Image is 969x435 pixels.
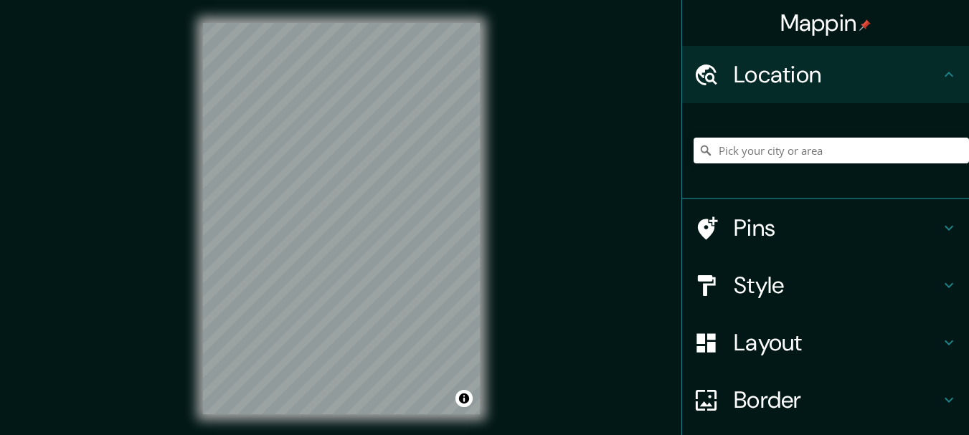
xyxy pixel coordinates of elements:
div: Style [682,257,969,314]
img: pin-icon.png [859,19,871,31]
div: Border [682,371,969,429]
canvas: Map [203,23,480,414]
h4: Border [734,386,940,414]
div: Pins [682,199,969,257]
h4: Style [734,271,940,300]
h4: Location [734,60,940,89]
button: Toggle attribution [455,390,473,407]
div: Layout [682,314,969,371]
h4: Layout [734,328,940,357]
h4: Pins [734,214,940,242]
h4: Mappin [780,9,871,37]
input: Pick your city or area [694,138,969,163]
div: Location [682,46,969,103]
